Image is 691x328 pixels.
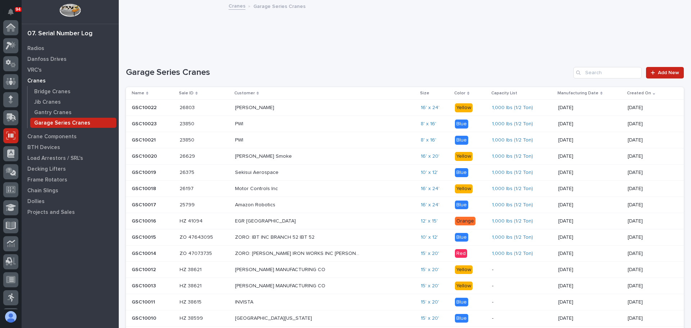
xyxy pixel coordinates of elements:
[628,283,672,289] p: [DATE]
[34,99,61,105] p: Jib Cranes
[628,105,672,111] p: [DATE]
[180,249,213,257] p: ZO 47073735
[132,152,158,159] p: GSC10020
[27,56,67,63] p: Danfoss Drives
[492,186,533,192] a: 1,000 lbs (1/2 Ton)
[27,144,60,151] p: BTH Devices
[3,4,18,19] button: Notifications
[132,201,158,208] p: GSC10017
[132,136,157,143] p: GSC10021
[627,89,651,97] p: Created On
[132,217,158,224] p: GSC10016
[132,89,144,97] p: Name
[455,217,475,226] div: Orange
[492,251,533,257] a: 1,000 lbs (1/2 Ton)
[22,174,119,185] a: Frame Rotators
[22,54,119,64] a: Danfoss Drives
[126,148,684,165] tr: GSC10020GSC10020 2662926629 [PERSON_NAME] Smoke[PERSON_NAME] Smoke 16' x 20' Yellow1,000 lbs (1/2...
[126,116,684,132] tr: GSC10023GSC10023 2385023850 PWIPWI 8' x 16' Blue1,000 lbs (1/2 Ton) [DATE][DATE]
[126,181,684,197] tr: GSC10018GSC10018 2619726197 Motor Controls IncMotor Controls Inc 16' x 24' Yellow1,000 lbs (1/2 T...
[126,229,684,246] tr: GSC10015GSC10015 ZO 47643095ZO 47643095 ZORO: IBT INC BRANCH 52 IBT 52ZORO: IBT INC BRANCH 52 IBT...
[421,267,439,273] a: 15' x 20'
[235,168,280,176] p: Sekisui Aerospace
[558,202,622,208] p: [DATE]
[628,153,672,159] p: [DATE]
[22,131,119,142] a: Crane Components
[492,315,552,322] p: -
[132,314,158,322] p: GSC10010
[421,186,439,192] a: 16' x 24'
[132,184,158,192] p: GSC10018
[628,202,672,208] p: [DATE]
[558,251,622,257] p: [DATE]
[180,201,196,208] p: 25799
[492,218,533,224] a: 1,000 lbs (1/2 Ton)
[235,184,279,192] p: Motor Controls Inc
[558,218,622,224] p: [DATE]
[126,262,684,278] tr: GSC10012GSC10012 HZ 38621HZ 38621 [PERSON_NAME] MANUFACTURING CO[PERSON_NAME] MANUFACTURING CO 15...
[628,137,672,143] p: [DATE]
[27,198,45,205] p: Dollies
[235,103,276,111] p: [PERSON_NAME]
[16,7,21,12] p: 94
[22,163,119,174] a: Decking Lifters
[126,278,684,294] tr: GSC10013GSC10013 HZ 38621HZ 38621 [PERSON_NAME] MANUFACTURING CO[PERSON_NAME] MANUFACTURING CO 15...
[229,1,245,10] a: Cranes
[126,294,684,310] tr: GSC10011GSC10011 HZ 38615HZ 38615 INVISTAINVISTA 15' x 20' Blue-[DATE][DATE]
[180,282,203,289] p: HZ 38621
[455,298,468,307] div: Blue
[558,283,622,289] p: [DATE]
[253,2,306,10] p: Garage Series Cranes
[126,132,684,148] tr: GSC10021GSC10021 2385023850 PWIPWI 8' x 16' Blue1,000 lbs (1/2 Ton) [DATE][DATE]
[455,265,473,274] div: Yellow
[421,137,436,143] a: 8' x 16'
[455,249,467,258] div: Red
[27,166,66,172] p: Decking Lifters
[235,152,293,159] p: [PERSON_NAME] Smoke
[235,298,255,305] p: INVISTA
[22,75,119,86] a: Cranes
[421,283,439,289] a: 15' x 20'
[557,89,599,97] p: Manufacturing Date
[34,120,90,126] p: Garage Series Cranes
[454,89,465,97] p: Color
[132,298,157,305] p: GSC10011
[421,251,439,257] a: 15' x 20'
[27,78,46,84] p: Cranes
[421,121,436,127] a: 8' x 16'
[421,105,439,111] a: 16' x 24'
[27,209,75,216] p: Projects and Sales
[455,168,468,177] div: Blue
[235,217,297,224] p: EGR [GEOGRAPHIC_DATA]
[558,170,622,176] p: [DATE]
[558,299,622,305] p: [DATE]
[28,86,119,96] a: Bridge Cranes
[628,267,672,273] p: [DATE]
[180,120,196,127] p: 23850
[132,168,158,176] p: GSC10019
[235,314,313,322] p: [GEOGRAPHIC_DATA][US_STATE]
[22,185,119,196] a: Chain Slings
[27,45,44,52] p: Radios
[59,4,81,17] img: Workspace Logo
[455,152,473,161] div: Yellow
[180,103,196,111] p: 26803
[558,153,622,159] p: [DATE]
[492,234,533,241] a: 1,000 lbs (1/2 Ton)
[628,218,672,224] p: [DATE]
[126,67,570,78] h1: Garage Series Cranes
[421,170,438,176] a: 10' x 12'
[421,218,438,224] a: 12' x 15'
[132,282,157,289] p: GSC10013
[180,233,214,241] p: ZO 47643095
[180,184,195,192] p: 26197
[573,67,642,78] input: Search
[27,188,58,194] p: Chain Slings
[455,233,468,242] div: Blue
[180,265,203,273] p: HZ 38621
[658,70,679,75] span: Add New
[22,196,119,207] a: Dollies
[492,267,552,273] p: -
[22,64,119,75] a: VRC's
